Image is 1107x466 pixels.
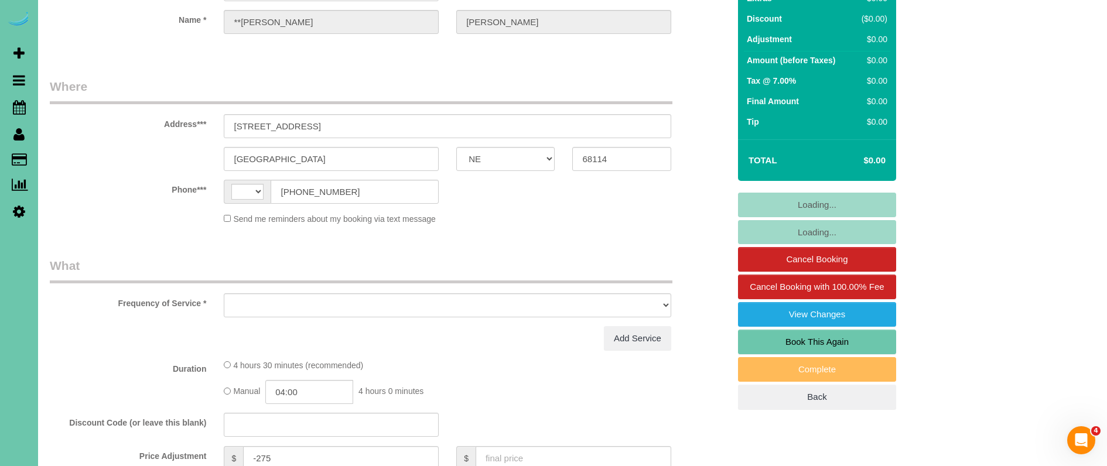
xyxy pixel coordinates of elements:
[853,33,887,45] div: $0.00
[1091,426,1101,436] span: 4
[604,326,671,351] a: Add Service
[747,13,782,25] label: Discount
[50,257,672,283] legend: What
[738,385,896,409] a: Back
[853,95,887,107] div: $0.00
[750,282,884,292] span: Cancel Booking with 100.00% Fee
[233,361,363,370] span: 4 hours 30 minutes (recommended)
[50,78,672,104] legend: Where
[853,75,887,87] div: $0.00
[41,293,215,309] label: Frequency of Service *
[853,13,887,25] div: ($0.00)
[747,54,835,66] label: Amount (before Taxes)
[233,214,436,224] span: Send me reminders about my booking via text message
[41,446,215,462] label: Price Adjustment
[233,387,260,396] span: Manual
[1067,426,1095,454] iframe: Intercom live chat
[358,387,423,396] span: 4 hours 0 minutes
[7,12,30,28] img: Automaid Logo
[738,302,896,327] a: View Changes
[41,10,215,26] label: Name *
[41,413,215,429] label: Discount Code (or leave this blank)
[853,54,887,66] div: $0.00
[829,156,886,166] h4: $0.00
[738,247,896,272] a: Cancel Booking
[738,275,896,299] a: Cancel Booking with 100.00% Fee
[747,33,792,45] label: Adjustment
[747,75,796,87] label: Tax @ 7.00%
[747,95,799,107] label: Final Amount
[749,155,777,165] strong: Total
[747,116,759,128] label: Tip
[853,116,887,128] div: $0.00
[41,359,215,375] label: Duration
[738,330,896,354] a: Book This Again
